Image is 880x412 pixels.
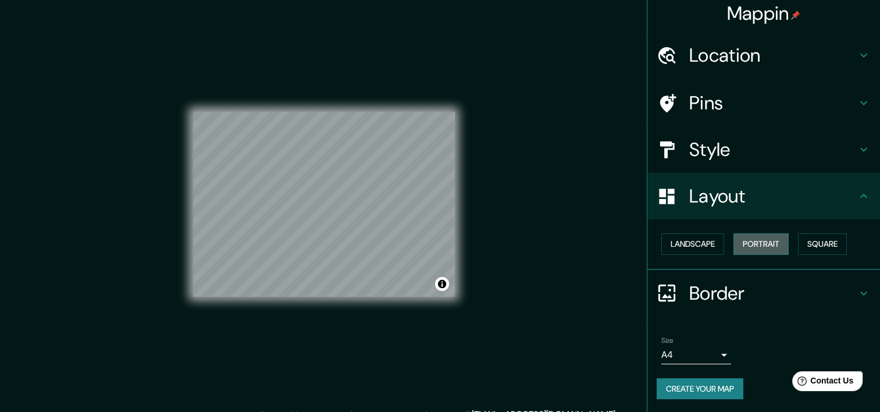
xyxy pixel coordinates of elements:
[791,10,800,20] img: pin-icon.png
[647,270,880,317] div: Border
[733,233,789,255] button: Portrait
[647,32,880,79] div: Location
[689,138,857,161] h4: Style
[657,378,743,400] button: Create your map
[776,367,867,399] iframe: Help widget launcher
[727,2,801,25] h4: Mappin
[661,346,731,364] div: A4
[647,126,880,173] div: Style
[798,233,847,255] button: Square
[689,44,857,67] h4: Location
[661,233,724,255] button: Landscape
[647,80,880,126] div: Pins
[435,277,449,291] button: Toggle attribution
[689,184,857,208] h4: Layout
[193,112,455,297] canvas: Map
[647,173,880,219] div: Layout
[689,91,857,115] h4: Pins
[689,282,857,305] h4: Border
[661,335,674,345] label: Size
